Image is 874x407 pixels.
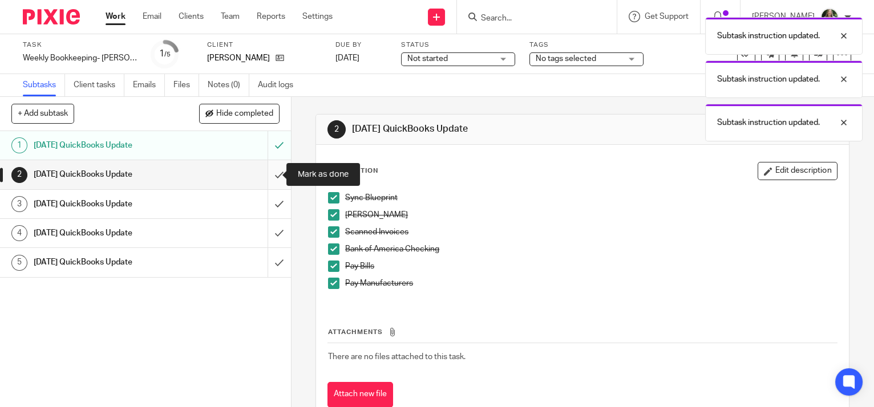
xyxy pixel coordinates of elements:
[327,166,378,176] p: Description
[179,11,204,22] a: Clients
[717,74,820,85] p: Subtask instruction updated.
[401,40,515,50] label: Status
[335,40,387,50] label: Due by
[159,47,171,60] div: 1
[345,209,837,221] p: [PERSON_NAME]
[335,54,359,62] span: [DATE]
[820,8,839,26] img: Robynn%20Maedl%20-%202025.JPG
[258,74,302,96] a: Audit logs
[717,30,820,42] p: Subtask instruction updated.
[23,52,137,64] div: Weekly Bookkeeping- Petruzzi
[173,74,199,96] a: Files
[34,196,182,213] h1: [DATE] QuickBooks Update
[199,104,280,123] button: Hide completed
[207,40,321,50] label: Client
[11,225,27,241] div: 4
[327,120,346,139] div: 2
[407,55,448,63] span: Not started
[328,353,466,361] span: There are no files attached to this task.
[345,226,837,238] p: Scanned Invoices
[106,11,126,22] a: Work
[208,74,249,96] a: Notes (0)
[23,52,137,64] div: Weekly Bookkeeping- [PERSON_NAME]
[717,117,820,128] p: Subtask instruction updated.
[23,9,80,25] img: Pixie
[11,255,27,271] div: 5
[221,11,240,22] a: Team
[345,261,837,272] p: Pay Bills
[23,40,137,50] label: Task
[164,51,171,58] small: /5
[11,137,27,153] div: 1
[345,278,837,289] p: Pay Manufacturers
[345,192,837,203] p: Sync Blueprint
[328,329,383,335] span: Attachments
[23,74,65,96] a: Subtasks
[11,167,27,183] div: 2
[758,162,837,180] button: Edit description
[11,104,74,123] button: + Add subtask
[207,52,270,64] p: [PERSON_NAME]
[34,254,182,271] h1: [DATE] QuickBooks Update
[34,166,182,183] h1: [DATE] QuickBooks Update
[352,123,607,135] h1: [DATE] QuickBooks Update
[143,11,161,22] a: Email
[257,11,285,22] a: Reports
[345,243,837,255] p: Bank of America Checking
[11,196,27,212] div: 3
[302,11,333,22] a: Settings
[34,137,182,154] h1: [DATE] QuickBooks Update
[133,74,165,96] a: Emails
[216,109,273,119] span: Hide completed
[74,74,124,96] a: Client tasks
[34,225,182,242] h1: [DATE] QuickBooks Update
